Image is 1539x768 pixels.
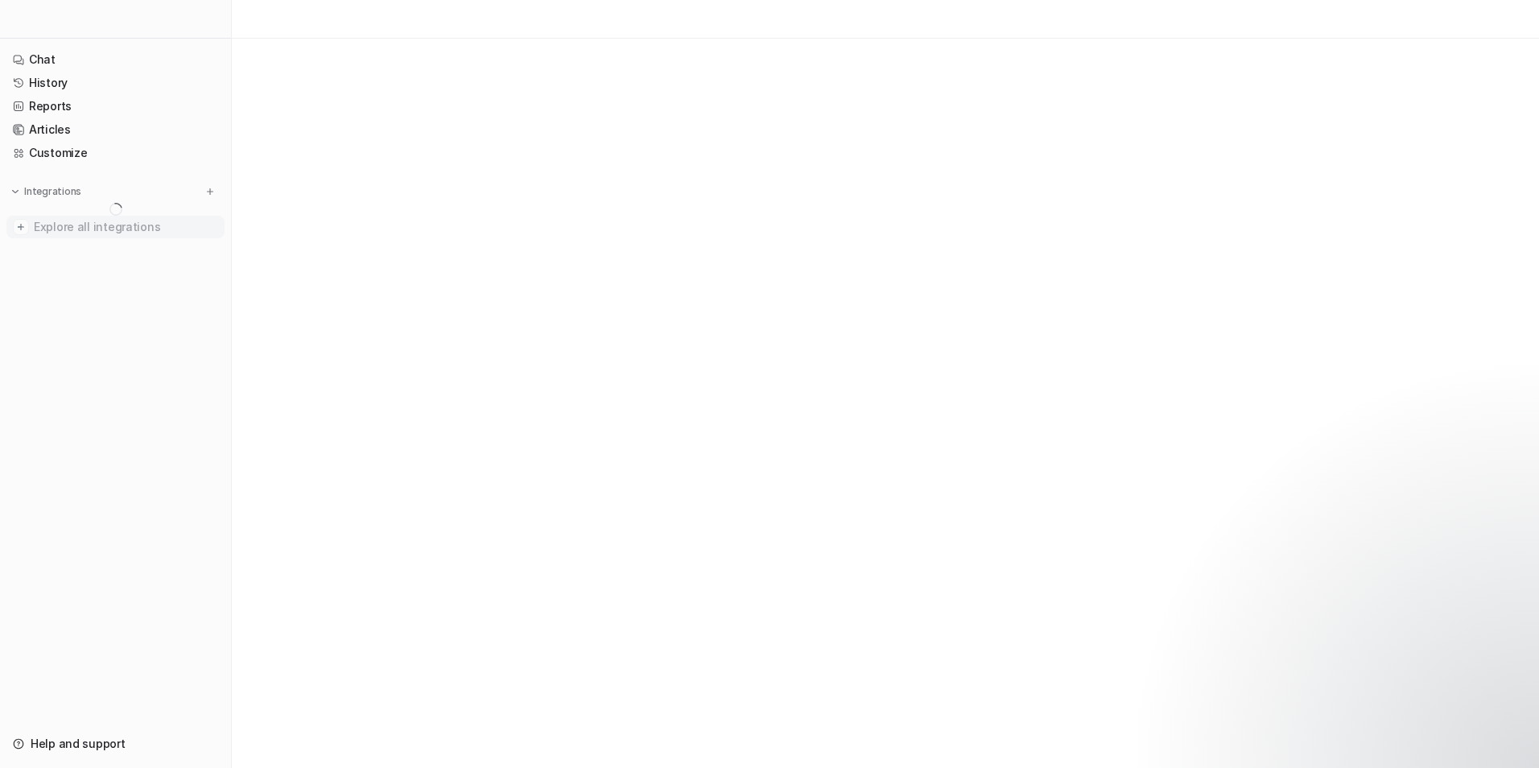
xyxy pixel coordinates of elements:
[6,142,225,164] a: Customize
[10,186,21,197] img: expand menu
[6,118,225,141] a: Articles
[204,186,216,197] img: menu_add.svg
[6,48,225,71] a: Chat
[34,214,218,240] span: Explore all integrations
[6,95,225,118] a: Reports
[6,733,225,755] a: Help and support
[24,185,81,198] p: Integrations
[6,184,86,200] button: Integrations
[1217,647,1539,760] iframe: Intercom notifications message
[6,72,225,94] a: History
[6,216,225,238] a: Explore all integrations
[13,219,29,235] img: explore all integrations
